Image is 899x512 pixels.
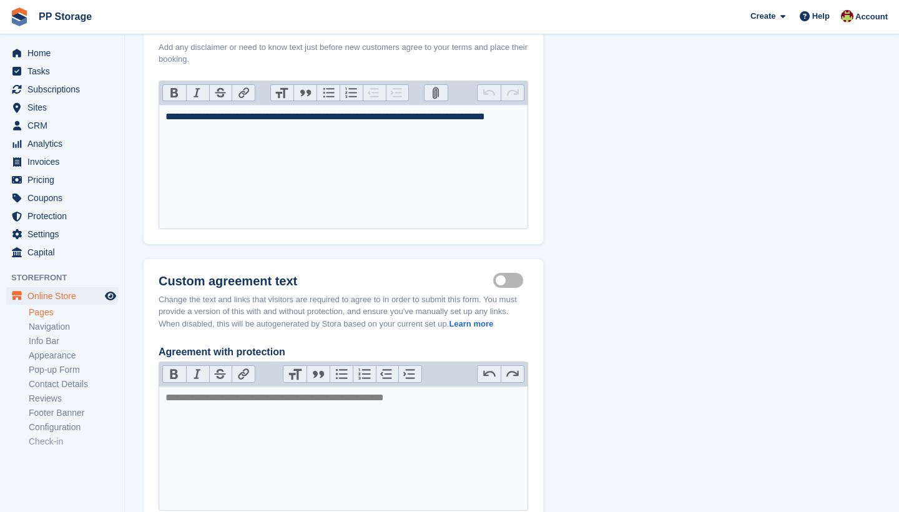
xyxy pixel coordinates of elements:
[209,85,232,101] button: Strikethrough
[29,407,118,419] a: Footer Banner
[27,171,102,189] span: Pricing
[283,366,307,382] button: Heading
[29,364,118,376] a: Pop-up Form
[501,85,524,101] button: Redo
[232,85,255,101] button: Link
[103,288,118,303] a: Preview store
[11,272,124,284] span: Storefront
[27,117,102,134] span: CRM
[27,135,102,152] span: Analytics
[29,436,118,448] a: Check-in
[317,85,340,101] button: Bullets
[27,287,102,305] span: Online Store
[27,153,102,170] span: Invoices
[478,85,501,101] button: Undo
[6,244,118,261] a: menu
[159,386,528,511] trix-editor: Agreement with protection
[27,81,102,98] span: Subscriptions
[330,366,353,382] button: Bullets
[6,135,118,152] a: menu
[425,85,448,101] button: Attach Files
[29,350,118,362] a: Appearance
[34,6,97,27] a: PP Storage
[27,99,102,116] span: Sites
[6,225,118,243] a: menu
[501,366,524,382] button: Redo
[307,366,330,382] button: Quote
[855,11,888,23] span: Account
[159,41,528,66] div: Add any disclaimer or need to know text just before new customers agree to your terms and place t...
[6,153,118,170] a: menu
[29,335,118,347] a: Info Bar
[159,274,297,288] h2: Custom agreement text
[478,366,501,382] button: Undo
[6,207,118,225] a: menu
[27,44,102,62] span: Home
[363,85,386,101] button: Decrease Level
[6,44,118,62] a: menu
[232,366,255,382] button: Link
[449,319,493,328] a: Learn more
[6,287,118,305] a: menu
[6,62,118,80] a: menu
[6,189,118,207] a: menu
[27,225,102,243] span: Settings
[159,293,528,330] p: Change the text and links that visitors are required to agree to in order to submit this form. Yo...
[398,366,421,382] button: Increase Level
[27,207,102,225] span: Protection
[340,85,363,101] button: Numbers
[493,280,528,282] label: Customisable terms active
[376,366,399,382] button: Decrease Level
[29,378,118,390] a: Contact Details
[163,85,186,101] button: Bold
[386,85,409,101] button: Increase Level
[293,85,317,101] button: Quote
[353,366,376,382] button: Numbers
[6,117,118,134] a: menu
[27,244,102,261] span: Capital
[27,189,102,207] span: Coupons
[271,85,294,101] button: Heading
[29,321,118,333] a: Navigation
[186,85,209,101] button: Italic
[6,99,118,116] a: menu
[27,62,102,80] span: Tasks
[209,366,232,382] button: Strikethrough
[186,366,209,382] button: Italic
[29,421,118,433] a: Configuration
[841,10,853,22] img: Max Allen
[6,81,118,98] a: menu
[29,307,118,318] a: Pages
[10,7,29,26] img: stora-icon-8386f47178a22dfd0bd8f6a31ec36ba5ce8667c1dd55bd0f319d3a0aa187defe.svg
[159,345,528,360] label: Agreement with protection
[163,366,186,382] button: Bold
[6,171,118,189] a: menu
[750,10,775,22] span: Create
[812,10,830,22] span: Help
[29,393,118,405] a: Reviews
